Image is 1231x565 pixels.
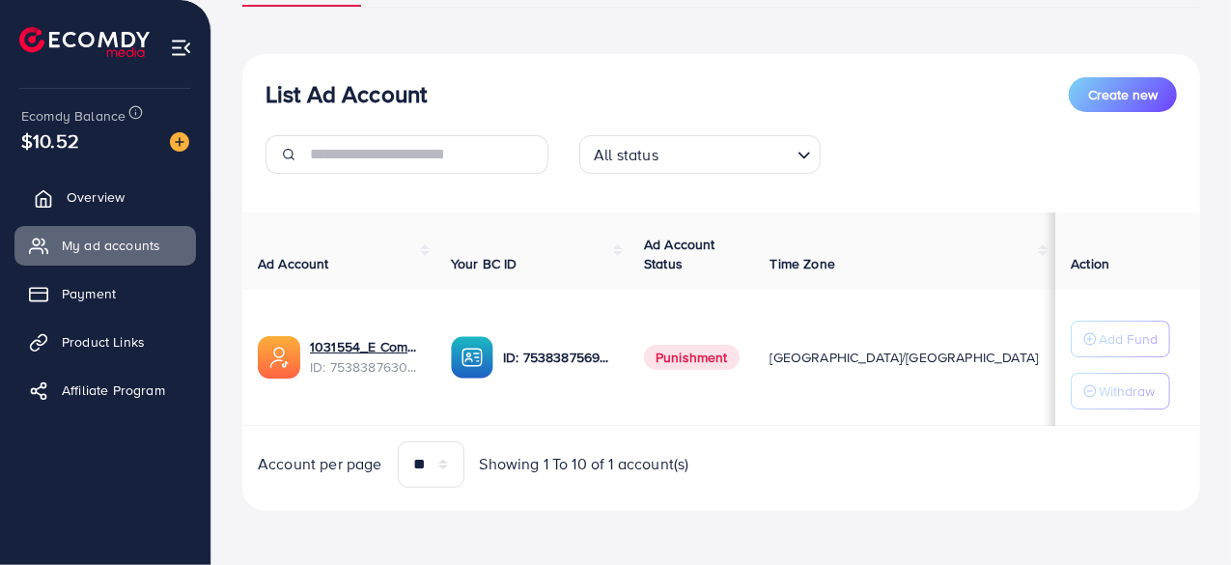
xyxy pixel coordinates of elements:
[258,453,382,475] span: Account per page
[1071,373,1170,410] button: Withdraw
[644,235,715,273] span: Ad Account Status
[1071,321,1170,357] button: Add Fund
[644,345,740,370] span: Punishment
[170,132,189,152] img: image
[62,332,145,352] span: Product Links
[14,274,196,313] a: Payment
[1099,380,1155,403] p: Withdraw
[664,137,790,169] input: Search for option
[258,336,300,379] img: ic-ads-acc.e4c84228.svg
[503,346,613,369] p: ID: 7538387569235771393
[62,236,160,255] span: My ad accounts
[1071,254,1109,273] span: Action
[14,371,196,410] a: Affiliate Program
[14,226,196,265] a: My ad accounts
[310,337,420,356] a: 1031554_E Comdey_1755167724110
[62,381,165,400] span: Affiliate Program
[310,337,420,377] div: <span class='underline'>1031554_E Comdey_1755167724110</span></br>7538387630112047122
[14,178,196,216] a: Overview
[266,80,427,108] h3: List Ad Account
[480,453,689,475] span: Showing 1 To 10 of 1 account(s)
[21,127,79,155] span: $10.52
[451,336,493,379] img: ic-ba-acc.ded83a64.svg
[21,106,126,126] span: Ecomdy Balance
[258,254,329,273] span: Ad Account
[451,254,518,273] span: Your BC ID
[67,187,125,207] span: Overview
[1088,85,1158,104] span: Create new
[310,357,420,377] span: ID: 7538387630112047122
[1149,478,1217,551] iframe: Chat
[770,254,835,273] span: Time Zone
[170,37,192,59] img: menu
[579,135,821,174] div: Search for option
[1069,77,1177,112] button: Create new
[770,348,1039,367] span: [GEOGRAPHIC_DATA]/[GEOGRAPHIC_DATA]
[1099,327,1158,351] p: Add Fund
[19,27,150,57] img: logo
[14,323,196,361] a: Product Links
[62,284,116,303] span: Payment
[590,141,662,169] span: All status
